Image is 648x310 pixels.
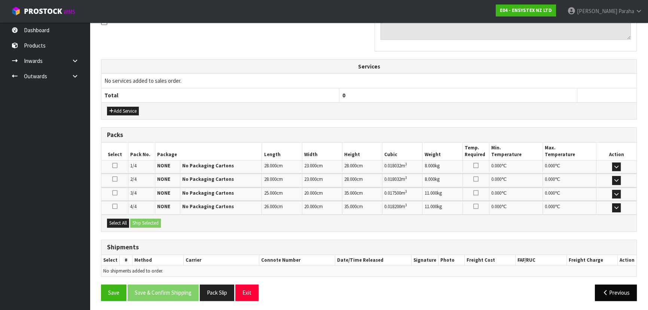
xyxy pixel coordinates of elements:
[182,190,234,196] strong: No Packaging Cartons
[489,143,543,160] th: Min. Temperature
[302,201,342,214] td: cm
[262,201,302,214] td: cm
[382,160,422,173] td: m
[130,219,161,228] button: Ship Selected
[489,160,543,173] td: ℃
[422,160,462,173] td: kg
[464,255,515,266] th: Freight Cost
[182,176,234,182] strong: No Packaging Cartons
[130,203,137,210] span: 4/4
[344,190,357,196] span: 35.000
[101,88,339,102] th: Total
[120,255,132,266] th: #
[424,203,437,210] span: 11.000
[438,255,464,266] th: Photo
[382,174,422,187] td: m
[101,285,126,301] button: Save
[235,285,259,301] button: Exit
[491,162,501,169] span: 0.000
[384,190,401,196] span: 0.017500
[500,7,552,13] strong: E04 - ENSYSTEX NZ LTD
[496,4,556,16] a: E04 - ENSYSTEX NZ LTD
[302,188,342,201] td: cm
[262,143,302,160] th: Length
[384,203,401,210] span: 0.018200
[262,188,302,201] td: cm
[405,189,407,194] sup: 3
[384,162,401,169] span: 0.018032
[344,162,357,169] span: 28.000
[183,255,259,266] th: Carrier
[462,143,489,160] th: Temp. Required
[424,176,434,182] span: 8.000
[489,188,543,201] td: ℃
[382,201,422,214] td: m
[182,203,234,210] strong: No Packaging Cartons
[157,203,170,210] strong: NONE
[596,143,636,160] th: Action
[617,255,636,266] th: Action
[342,188,382,201] td: cm
[101,74,636,88] td: No services added to sales order.
[101,143,128,160] th: Select
[491,176,501,182] span: 0.000
[335,255,412,266] th: Date/Time Released
[304,162,317,169] span: 23.000
[342,201,382,214] td: cm
[130,190,137,196] span: 3/4
[543,160,596,173] td: ℃
[424,190,437,196] span: 11.000
[405,175,407,180] sup: 3
[302,160,342,173] td: cm
[262,174,302,187] td: cm
[101,255,120,266] th: Select
[545,176,555,182] span: 0.000
[543,188,596,201] td: ℃
[157,190,170,196] strong: NONE
[422,201,462,214] td: kg
[157,176,170,182] strong: NONE
[264,162,276,169] span: 28.000
[182,162,234,169] strong: No Packaging Cartons
[422,188,462,201] td: kg
[107,107,139,116] button: Add Service
[543,174,596,187] td: ℃
[264,203,276,210] span: 26.000
[545,203,555,210] span: 0.000
[516,255,567,266] th: FAF/RUC
[302,143,342,160] th: Width
[545,162,555,169] span: 0.000
[491,190,501,196] span: 0.000
[543,143,596,160] th: Max. Temperature
[64,8,75,15] small: WMS
[200,285,234,301] button: Pack Slip
[259,255,335,266] th: Connote Number
[543,201,596,214] td: ℃
[128,143,155,160] th: Pack No.
[11,6,21,16] img: cube-alt.png
[101,60,636,74] th: Services
[342,174,382,187] td: cm
[489,201,543,214] td: ℃
[411,255,438,266] th: Signature
[304,190,317,196] span: 20.000
[577,7,617,15] span: [PERSON_NAME]
[342,143,382,160] th: Height
[262,160,302,173] td: cm
[422,174,462,187] td: kg
[128,285,199,301] button: Save & Confirm Shipping
[489,174,543,187] td: ℃
[566,255,617,266] th: Freight Charge
[264,176,276,182] span: 28.000
[405,162,407,167] sup: 3
[107,244,631,251] h3: Shipments
[302,174,342,187] td: cm
[344,203,357,210] span: 35.000
[491,203,501,210] span: 0.000
[342,92,345,99] span: 0
[304,203,317,210] span: 20.000
[264,190,276,196] span: 25.000
[422,143,462,160] th: Weight
[424,162,434,169] span: 8.000
[101,265,636,276] td: No shipments added to order.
